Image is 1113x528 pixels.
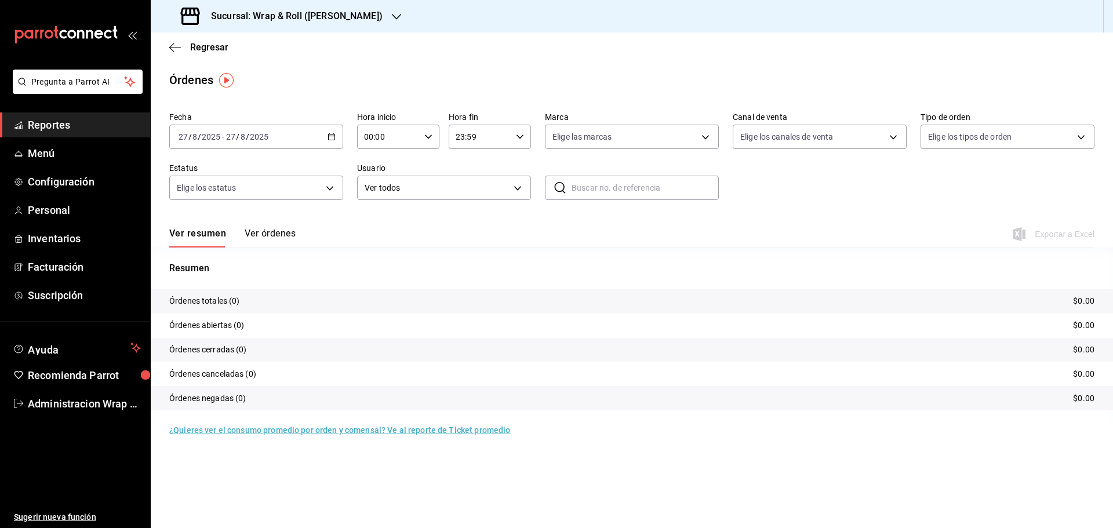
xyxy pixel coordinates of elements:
span: Elige las marcas [552,131,612,143]
p: Órdenes totales (0) [169,295,240,307]
label: Fecha [169,113,343,121]
span: Pregunta a Parrot AI [31,76,125,88]
span: / [246,132,249,141]
h3: Sucursal: Wrap & Roll ([PERSON_NAME]) [202,9,383,23]
span: Recomienda Parrot [28,367,141,383]
button: Pregunta a Parrot AI [13,70,143,94]
span: / [236,132,239,141]
button: Ver órdenes [245,228,296,247]
img: Tooltip marker [219,73,234,88]
span: Ayuda [28,341,126,355]
span: Ver todos [365,182,510,194]
p: $0.00 [1073,295,1094,307]
button: Ver resumen [169,228,226,247]
label: Canal de venta [733,113,907,121]
span: Administracion Wrap N Roll [28,396,141,412]
label: Hora inicio [357,113,439,121]
span: / [188,132,192,141]
span: - [222,132,224,141]
p: $0.00 [1073,368,1094,380]
div: navigation tabs [169,228,296,247]
label: Marca [545,113,719,121]
span: Configuración [28,174,141,190]
label: Estatus [169,164,343,172]
input: Buscar no. de referencia [572,176,719,199]
p: Órdenes canceladas (0) [169,368,256,380]
span: Elige los estatus [177,182,236,194]
span: Reportes [28,117,141,133]
p: Órdenes abiertas (0) [169,319,245,332]
span: Inventarios [28,231,141,246]
input: ---- [201,132,221,141]
label: Usuario [357,164,531,172]
input: -- [178,132,188,141]
span: / [198,132,201,141]
label: Hora fin [449,113,531,121]
span: Personal [28,202,141,218]
input: -- [225,132,236,141]
button: open_drawer_menu [128,30,137,39]
button: Regresar [169,42,228,53]
p: $0.00 [1073,319,1094,332]
span: Regresar [190,42,228,53]
a: ¿Quieres ver el consumo promedio por orden y comensal? Ve al reporte de Ticket promedio [169,425,510,435]
div: Órdenes [169,71,213,89]
input: ---- [249,132,269,141]
input: -- [240,132,246,141]
p: $0.00 [1073,344,1094,356]
span: Suscripción [28,287,141,303]
span: Elige los tipos de orden [928,131,1012,143]
span: Facturación [28,259,141,275]
p: $0.00 [1073,392,1094,405]
label: Tipo de orden [921,113,1094,121]
p: Órdenes cerradas (0) [169,344,247,356]
span: Elige los canales de venta [740,131,833,143]
a: Pregunta a Parrot AI [8,84,143,96]
span: Menú [28,145,141,161]
input: -- [192,132,198,141]
p: Órdenes negadas (0) [169,392,246,405]
span: Sugerir nueva función [14,511,141,523]
p: Resumen [169,261,1094,275]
